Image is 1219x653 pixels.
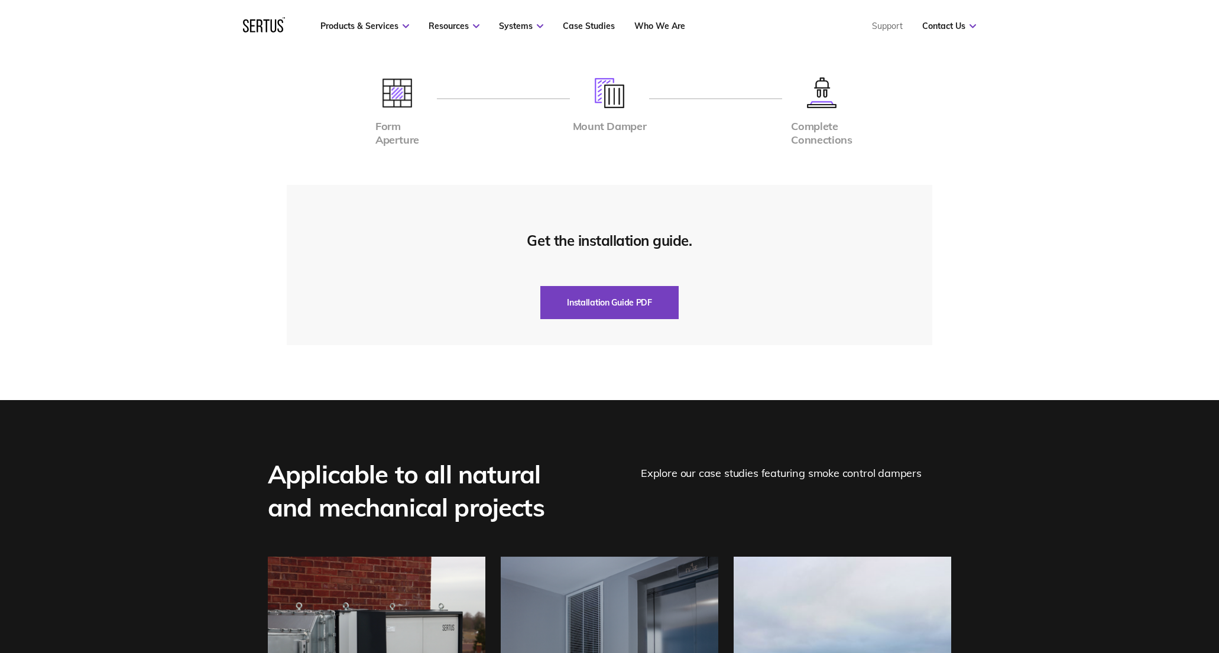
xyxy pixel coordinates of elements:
button: Installation Guide PDF [540,286,679,319]
div: Get the installation guide. [527,232,692,249]
div: Form Aperture [375,120,419,147]
div: Mount Damper [573,120,647,134]
div: Complete Connections [791,120,852,147]
a: Products & Services [320,21,409,31]
a: Who We Are [634,21,685,31]
a: Resources [429,21,479,31]
div: Explore our case studies featuring smoke control dampers [641,458,951,524]
a: Systems [499,21,543,31]
div: Applicable to all natural and mechanical projects [268,458,587,524]
a: Case Studies [563,21,615,31]
a: Contact Us [922,21,976,31]
a: Support [872,21,903,31]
